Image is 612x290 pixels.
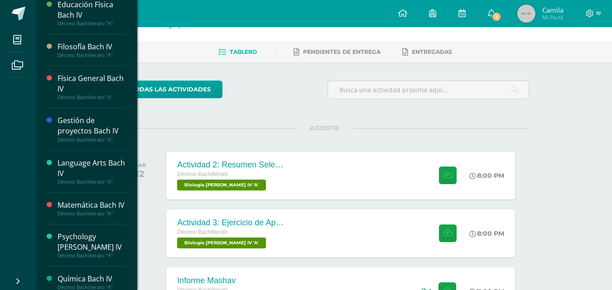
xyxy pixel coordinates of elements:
div: Informe Mashav [177,276,268,285]
div: Décimo Bachillerato "A" [58,52,126,58]
div: 8:00 PM [469,229,504,238]
span: Entregadas [412,48,452,55]
span: AGOSTO [295,124,353,132]
a: Filosofía Bach IVDécimo Bachillerato "A" [58,42,126,58]
span: Décimo Bachillerato [177,229,228,235]
div: Language Arts Bach IV [58,158,126,179]
a: Tablero [218,45,257,59]
a: todas las Actividades [119,81,222,98]
div: 12 [133,168,146,179]
div: Décimo Bachillerato "A" [58,252,126,259]
div: Filosofía Bach IV [58,42,126,52]
div: 8:00 PM [469,171,504,180]
span: Camila [542,5,564,14]
a: Pendientes de entrega [294,45,381,59]
span: Pendientes de entrega [303,48,381,55]
span: Biología Bach IV 'A' [177,180,266,190]
div: Psychology [PERSON_NAME] IV [58,232,126,252]
div: MAR [133,162,146,168]
div: Matemática Bach IV [58,200,126,210]
span: 1 [492,12,501,22]
div: Décimo Bachillerato "A" [58,137,126,143]
div: Décimo Bachillerato "A" [58,179,126,185]
a: Matemática Bach IVDécimo Bachillerato "A" [58,200,126,217]
a: Física General Bach IVDécimo Bachillerato "A" [58,73,126,100]
div: Gestión de proyectos Bach IV [58,115,126,136]
a: Language Arts Bach IVDécimo Bachillerato "A" [58,158,126,185]
img: 45x45 [517,5,535,23]
div: Décimo Bachillerato "A" [58,94,126,100]
div: Química Bach IV [58,274,126,284]
div: Décimo Bachillerato "A" [58,20,126,27]
span: Tablero [230,48,257,55]
a: Psychology [PERSON_NAME] IVDécimo Bachillerato "A" [58,232,126,259]
span: Décimo Bachillerato [177,171,228,177]
div: Actividad 3: Ejercicio de Aprendizaje 16.2 [177,218,286,228]
a: Entregadas [402,45,452,59]
div: Física General Bach IV [58,73,126,94]
a: Gestión de proyectos Bach IVDécimo Bachillerato "A" [58,115,126,143]
div: Actividad 2: Resumen Selección Natural [177,160,286,170]
span: Biología Bach IV 'A' [177,238,266,248]
div: Décimo Bachillerato "A" [58,210,126,217]
span: Mi Perfil [542,14,564,21]
input: Busca una actividad próxima aquí... [328,81,529,99]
